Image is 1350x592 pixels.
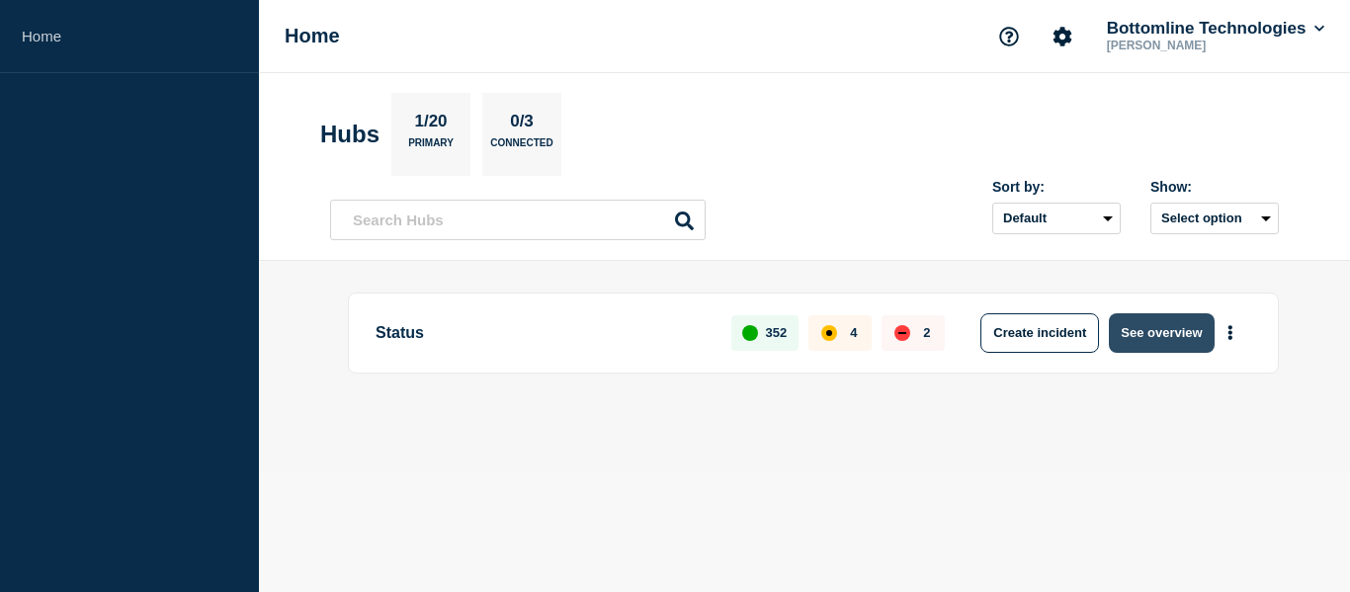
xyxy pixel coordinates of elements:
[407,112,455,137] p: 1/20
[376,313,709,353] p: Status
[285,25,340,47] h1: Home
[1109,313,1214,353] button: See overview
[1150,203,1279,234] button: Select option
[821,325,837,341] div: affected
[992,203,1121,234] select: Sort by
[490,137,552,158] p: Connected
[1150,179,1279,195] div: Show:
[1103,19,1328,39] button: Bottomline Technologies
[742,325,758,341] div: up
[503,112,542,137] p: 0/3
[330,200,706,240] input: Search Hubs
[1042,16,1083,57] button: Account settings
[894,325,910,341] div: down
[1103,39,1308,52] p: [PERSON_NAME]
[408,137,454,158] p: Primary
[320,121,380,148] h2: Hubs
[766,325,788,340] p: 352
[1218,314,1243,351] button: More actions
[850,325,857,340] p: 4
[992,179,1121,195] div: Sort by:
[980,313,1099,353] button: Create incident
[923,325,930,340] p: 2
[988,16,1030,57] button: Support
